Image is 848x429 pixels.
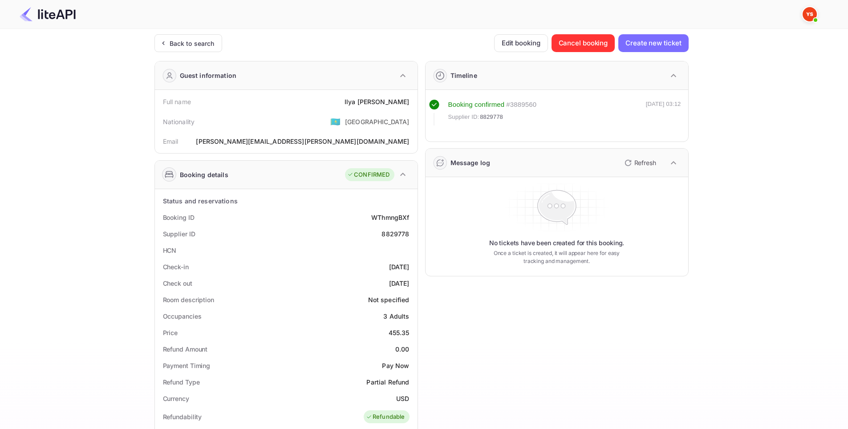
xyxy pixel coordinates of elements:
[480,113,503,121] span: 8829778
[450,71,477,80] div: Timeline
[646,100,681,125] div: [DATE] 03:12
[163,412,202,421] div: Refundability
[389,328,410,337] div: 455.35
[345,97,410,106] div: Ilya [PERSON_NAME]
[618,34,688,52] button: Create new ticket
[163,295,214,304] div: Room description
[196,137,409,146] div: [PERSON_NAME][EMAIL_ADDRESS][PERSON_NAME][DOMAIN_NAME]
[163,361,211,370] div: Payment Timing
[619,156,660,170] button: Refresh
[163,137,179,146] div: Email
[163,344,208,354] div: Refund Amount
[163,328,178,337] div: Price
[381,229,409,239] div: 8829778
[371,213,409,222] div: WThmngBXf
[389,279,410,288] div: [DATE]
[180,71,237,80] div: Guest information
[552,34,615,52] button: Cancel booking
[163,377,200,387] div: Refund Type
[180,170,228,179] div: Booking details
[366,377,409,387] div: Partial Refund
[634,158,656,167] p: Refresh
[383,312,409,321] div: 3 Adults
[163,312,202,321] div: Occupancies
[163,246,177,255] div: HCN
[163,196,238,206] div: Status and reservations
[396,394,409,403] div: USD
[163,279,192,288] div: Check out
[368,295,410,304] div: Not specified
[803,7,817,21] img: Yandex Support
[448,100,505,110] div: Booking confirmed
[487,249,627,265] p: Once a ticket is created, it will appear here for easy tracking and management.
[382,361,409,370] div: Pay Now
[489,239,625,247] p: No tickets have been created for this booking.
[163,213,195,222] div: Booking ID
[163,229,195,239] div: Supplier ID
[163,394,189,403] div: Currency
[163,97,191,106] div: Full name
[506,100,536,110] div: # 3889560
[448,113,479,121] span: Supplier ID:
[345,117,410,126] div: [GEOGRAPHIC_DATA]
[163,262,189,271] div: Check-in
[170,39,215,48] div: Back to search
[450,158,491,167] div: Message log
[347,170,390,179] div: CONFIRMED
[20,7,76,21] img: LiteAPI Logo
[389,262,410,271] div: [DATE]
[163,117,195,126] div: Nationality
[395,344,410,354] div: 0.00
[366,413,405,421] div: Refundable
[330,113,341,130] span: United States
[494,34,548,52] button: Edit booking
